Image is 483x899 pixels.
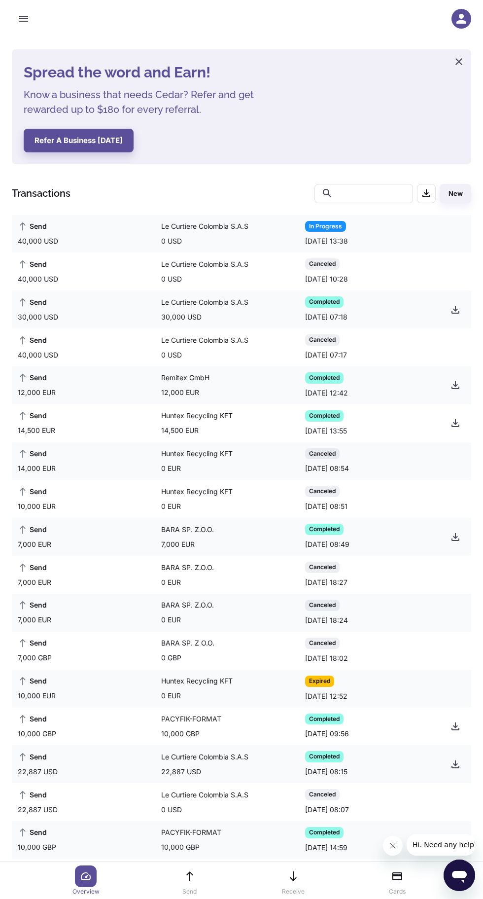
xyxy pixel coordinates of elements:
[305,335,340,345] span: Canceled
[18,463,58,474] div: 14,000 EUR
[161,274,184,285] div: 0 USD
[305,487,340,496] span: Canceled
[18,539,53,550] div: 7,000 EUR
[18,600,47,611] span: Send
[305,539,351,550] div: [DATE] 08:49
[18,387,58,398] div: 12,000 EUR
[161,221,250,232] div: Le Curtiere Colombia S.A.S
[305,766,349,777] div: [DATE] 08:15
[305,804,351,815] div: [DATE] 08:07
[161,335,250,346] div: Le Curtiere Colombia S.A.S
[161,766,203,777] div: 22,887 USD
[161,501,183,512] div: 0 EUR
[305,222,346,231] span: In Progress
[305,715,344,724] span: Completed
[161,350,184,360] div: 0 USD
[305,577,349,588] div: [DATE] 18:27
[305,426,349,436] div: [DATE] 13:55
[407,834,475,856] iframe: Message from company
[161,297,250,308] div: Le Curtiere Colombia S.A.S
[161,312,204,323] div: 30,000 USD
[18,790,47,800] span: Send
[161,259,250,270] div: Le Curtiere Colombia S.A.S
[305,615,350,626] div: [DATE] 18:24
[389,887,406,896] p: Cards
[161,638,216,648] div: BARA SP. Z O.O.
[18,425,57,436] div: 14,500 EUR
[161,690,183,701] div: 0 EUR
[282,887,305,896] p: Receive
[161,372,211,383] div: Remitex GmbH
[305,752,344,761] span: Completed
[172,865,207,896] a: Send
[161,387,201,398] div: 12,000 EUR
[161,410,235,421] div: Huntex Recycling KFT
[161,486,235,497] div: Huntex Recycling KFT
[379,865,415,896] a: Cards
[305,842,349,853] div: [DATE] 14:59
[161,676,235,686] div: Huntex Recycling KFT
[161,804,184,815] div: 0 USD
[161,562,216,573] div: BARA SP. Z.O.O.
[18,448,47,459] span: Send
[305,563,340,572] span: Canceled
[161,790,250,800] div: Le Curtiere Colombia S.A.S
[276,865,311,896] a: Receive
[18,501,58,512] div: 10,000 EUR
[18,259,47,270] span: Send
[305,691,349,702] div: [DATE] 12:52
[305,388,350,398] div: [DATE] 12:42
[161,752,250,762] div: Le Curtiere Colombia S.A.S
[161,842,202,853] div: 10,000 GBP
[18,638,47,648] span: Send
[383,836,403,856] iframe: Close message
[18,312,60,323] div: 30,000 USD
[18,690,58,701] div: 10,000 EUR
[18,652,54,663] div: 7,000 GBP
[68,865,103,896] a: Overview
[161,577,183,588] div: 0 EUR
[161,827,223,838] div: PACYFIK-FORMAT
[12,186,70,201] h1: Transactions
[305,525,344,534] span: Completed
[305,411,344,421] span: Completed
[6,7,71,15] span: Hi. Need any help?
[18,372,47,383] span: Send
[305,274,350,285] div: [DATE] 10:28
[161,652,183,663] div: 0 GBP
[305,501,349,512] div: [DATE] 08:51
[305,828,344,837] span: Completed
[18,297,47,308] span: Send
[161,425,201,436] div: 14,500 EUR
[161,448,235,459] div: Huntex Recycling KFT
[24,129,134,152] button: Refer a business [DATE]
[18,221,47,232] span: Send
[18,335,47,346] span: Send
[18,524,47,535] span: Send
[305,373,344,383] span: Completed
[440,184,471,203] button: New
[24,87,270,117] h5: Know a business that needs Cedar? Refer and get rewarded up to $180 for every referral.
[18,274,60,285] div: 40,000 USD
[305,297,344,307] span: Completed
[182,887,197,896] p: Send
[305,259,340,269] span: Canceled
[305,601,340,610] span: Canceled
[18,577,53,588] div: 7,000 EUR
[161,463,183,474] div: 0 EUR
[305,790,340,799] span: Canceled
[305,728,351,739] div: [DATE] 09:56
[161,614,183,625] div: 0 EUR
[305,653,350,664] div: [DATE] 18:02
[161,236,184,247] div: 0 USD
[161,728,202,739] div: 10,000 GBP
[18,562,47,573] span: Send
[18,827,47,838] span: Send
[161,714,223,724] div: PACYFIK-FORMAT
[305,677,334,686] span: Expired
[18,752,47,762] span: Send
[161,600,216,611] div: BARA SP. Z.O.O.
[18,410,47,421] span: Send
[444,860,475,891] iframe: Button to launch messaging window
[18,842,58,853] div: 10,000 GBP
